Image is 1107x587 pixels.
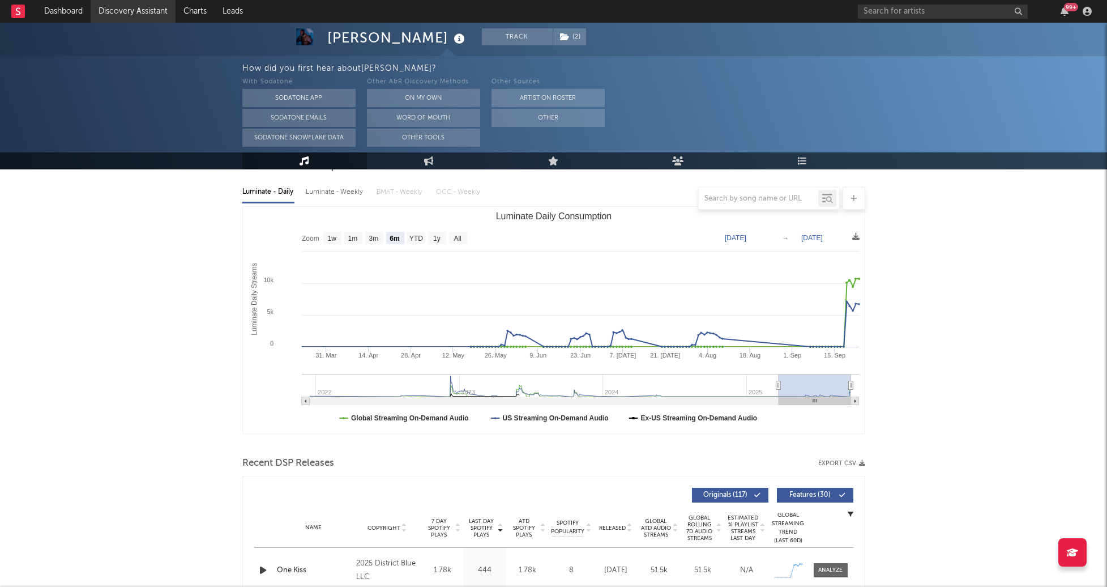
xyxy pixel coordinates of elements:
[348,235,357,243] text: 1m
[277,524,351,532] div: Name
[401,352,421,359] text: 28. Apr
[640,414,757,422] text: Ex-US Streaming On-Demand Audio
[777,488,853,503] button: Features(30)
[367,129,480,147] button: Other Tools
[367,75,480,89] div: Other A&R Discovery Methods
[454,235,461,243] text: All
[599,525,626,531] span: Released
[242,182,294,202] div: Luminate - Daily
[1064,3,1078,11] div: 99 +
[424,518,454,538] span: 7 Day Spotify Plays
[552,565,591,576] div: 8
[502,414,608,422] text: US Streaming On-Demand Audio
[267,308,273,315] text: 5k
[242,457,334,470] span: Recent DSP Releases
[509,518,539,538] span: ATD Spotify Plays
[570,352,590,359] text: 23. Jun
[609,352,636,359] text: 7. [DATE]
[699,492,751,499] span: Originals ( 117 )
[597,565,635,576] div: [DATE]
[650,352,680,359] text: 21. [DATE]
[553,28,587,45] span: ( 2 )
[725,234,746,242] text: [DATE]
[467,565,503,576] div: 444
[728,565,766,576] div: N/A
[356,557,418,584] div: 2025 District Blue LLC
[824,352,845,359] text: 15. Sep
[783,352,801,359] text: 1. Sep
[551,519,584,536] span: Spotify Popularity
[699,352,716,359] text: 4. Aug
[684,565,722,576] div: 51.5k
[270,340,273,347] text: 0
[491,75,605,89] div: Other Sources
[728,514,759,542] span: Estimated % Playlist Streams Last Day
[367,89,480,107] button: On My Own
[467,518,497,538] span: Last Day Spotify Plays
[315,352,337,359] text: 31. Mar
[491,89,605,107] button: Artist on Roster
[640,565,678,576] div: 51.5k
[390,235,399,243] text: 6m
[818,460,865,467] button: Export CSV
[277,565,351,576] a: One Kiss
[782,234,789,242] text: →
[699,194,818,203] input: Search by song name or URL
[242,109,356,127] button: Sodatone Emails
[369,235,378,243] text: 3m
[367,525,400,531] span: Copyright
[801,234,823,242] text: [DATE]
[640,518,672,538] span: Global ATD Audio Streams
[242,89,356,107] button: Sodatone App
[302,235,319,243] text: Zoom
[739,352,760,359] text: 18. Aug
[553,28,586,45] button: (2)
[1061,7,1068,16] button: 99+
[442,352,464,359] text: 12. May
[509,565,546,576] div: 1.78k
[495,211,612,221] text: Luminate Daily Consumption
[424,565,461,576] div: 1.78k
[482,28,553,45] button: Track
[250,263,258,335] text: Luminate Daily Streams
[327,235,336,243] text: 1w
[358,352,378,359] text: 14. Apr
[491,109,605,127] button: Other
[433,235,441,243] text: 1y
[242,129,356,147] button: Sodatone Snowflake Data
[367,109,480,127] button: Word Of Mouth
[327,28,468,47] div: [PERSON_NAME]
[858,5,1028,19] input: Search for artists
[784,492,836,499] span: Features ( 30 )
[263,277,273,283] text: 10k
[242,75,356,89] div: With Sodatone
[306,182,365,202] div: Luminate - Weekly
[692,488,768,503] button: Originals(117)
[351,414,469,422] text: Global Streaming On-Demand Audio
[684,514,715,542] span: Global Rolling 7D Audio Streams
[243,207,865,433] svg: Luminate Daily Consumption
[409,235,422,243] text: YTD
[771,511,805,545] div: Global Streaming Trend (Last 60D)
[484,352,507,359] text: 26. May
[529,352,546,359] text: 9. Jun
